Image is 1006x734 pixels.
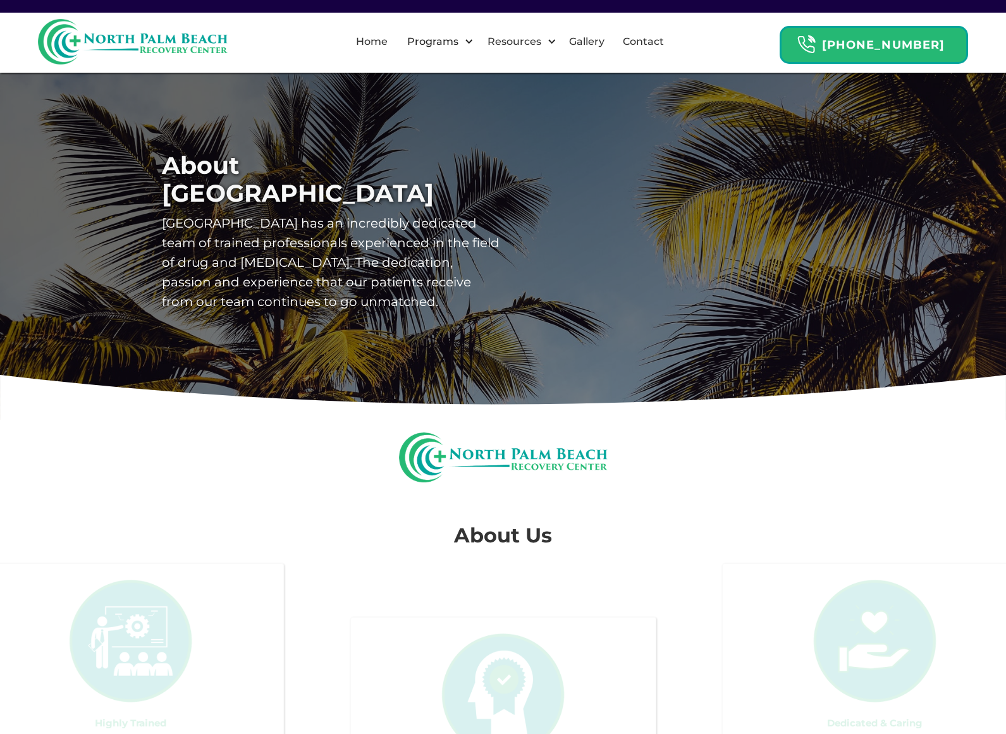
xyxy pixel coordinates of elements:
a: Home [348,21,395,62]
a: Gallery [561,21,612,62]
div: Resources [484,34,544,49]
strong: [PHONE_NUMBER] [822,38,945,52]
h2: About Us [25,520,981,551]
a: Header Calendar Icons[PHONE_NUMBER] [780,20,968,64]
a: Contact [615,21,672,62]
div: Programs [396,21,477,62]
h1: About [GEOGRAPHIC_DATA] [162,152,503,207]
div: Resources [477,21,560,62]
img: Header Calendar Icons [797,35,816,54]
p: [GEOGRAPHIC_DATA] has an incredibly dedicated team of trained professionals experienced in the fi... [162,214,503,312]
div: Programs [404,34,462,49]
